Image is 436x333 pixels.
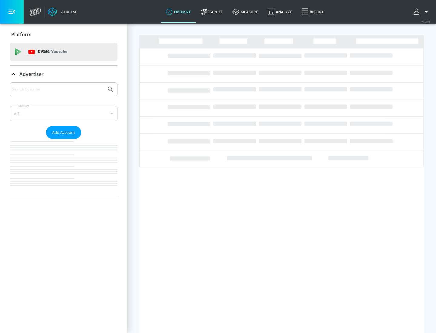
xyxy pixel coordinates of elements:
div: Platform [10,26,117,43]
a: Analyze [263,1,297,23]
label: Sort By [17,104,30,108]
p: Platform [11,31,31,38]
div: A-Z [10,106,117,121]
span: v 4.28.0 [421,20,430,23]
nav: list of Advertiser [10,139,117,198]
a: measure [228,1,263,23]
button: Add Account [46,126,81,139]
p: Advertiser [19,71,44,77]
input: Search by name [12,85,104,93]
a: Report [297,1,329,23]
p: DV360: [38,48,67,55]
a: Target [196,1,228,23]
a: optimize [161,1,196,23]
p: Youtube [51,48,67,55]
a: Atrium [48,7,76,16]
div: DV360: Youtube [10,43,117,61]
div: Advertiser [10,66,117,83]
div: Atrium [59,9,76,15]
div: Advertiser [10,82,117,198]
span: Add Account [52,129,75,136]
